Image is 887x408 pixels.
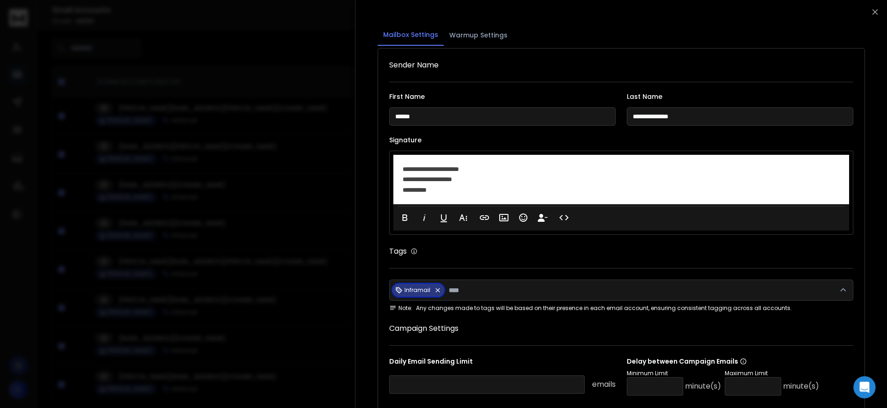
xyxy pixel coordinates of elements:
[853,376,875,398] div: Open Intercom Messenger
[725,370,819,377] p: Maximum Limit
[627,370,721,377] p: Minimum Limit
[389,246,407,257] h1: Tags
[627,357,819,366] p: Delay between Campaign Emails
[514,208,532,227] button: Emoticons
[389,60,853,71] h1: Sender Name
[404,286,430,294] p: Inframail
[416,208,433,227] button: Italic (⌘I)
[435,208,453,227] button: Underline (⌘U)
[389,304,853,312] div: Any changes made to tags will be based on their presence in each email account, ensuring consiste...
[627,93,853,100] label: Last Name
[783,381,819,392] p: minute(s)
[495,208,513,227] button: Insert Image (⌘P)
[389,137,853,143] label: Signature
[389,357,616,370] p: Daily Email Sending Limit
[378,24,444,46] button: Mailbox Settings
[685,381,721,392] p: minute(s)
[592,379,616,390] p: emails
[389,93,616,100] label: First Name
[389,304,412,312] span: Note:
[444,25,513,45] button: Warmup Settings
[454,208,472,227] button: More Text
[396,208,414,227] button: Bold (⌘B)
[389,323,853,334] h1: Campaign Settings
